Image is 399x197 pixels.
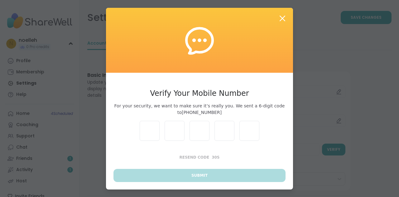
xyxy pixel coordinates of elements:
span: For your security, we want to make sure it’s really you. We sent a 6-digit code to [PHONE_NUMBER] [113,103,286,116]
span: Resend Code [180,155,209,160]
button: Submit [113,169,286,182]
h3: Verify Your Mobile Number [113,88,286,99]
button: Resend Code30s [113,151,286,164]
span: Submit [191,173,208,178]
span: 30 s [212,155,219,160]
